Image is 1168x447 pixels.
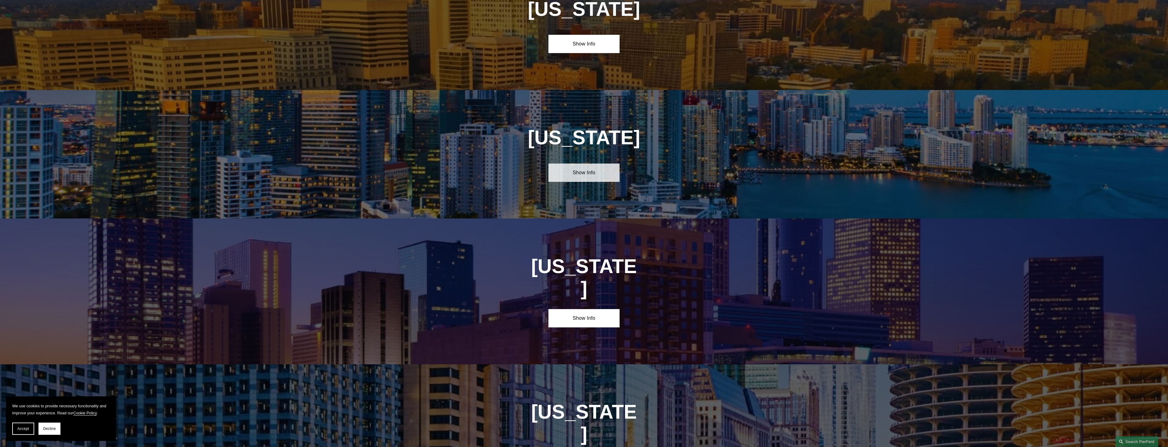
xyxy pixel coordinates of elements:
span: Accept [17,427,29,431]
a: Search this site [1115,436,1158,447]
button: Decline [38,423,60,435]
button: Accept [12,423,34,435]
a: Show Info [548,35,620,53]
section: Cookie banner [6,396,116,441]
h1: [US_STATE] [513,127,655,149]
p: We use cookies to provide necessary functionality and improve your experience. Read our . [12,402,110,416]
h1: [US_STATE] [531,401,638,445]
a: Cookie Policy [73,411,97,415]
a: Show Info [548,309,620,327]
span: Decline [43,427,56,431]
h1: [US_STATE] [531,255,638,300]
a: Show Info [548,164,620,182]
